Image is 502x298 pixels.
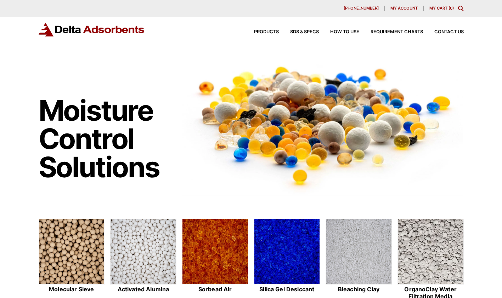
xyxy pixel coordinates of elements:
a: Contact Us [423,30,464,34]
span: My account [390,6,418,10]
img: Image [182,53,464,196]
div: Toggle Modal Content [458,6,464,11]
a: SDS & SPECS [279,30,319,34]
a: [PHONE_NUMBER] [338,6,385,11]
span: How to Use [330,30,359,34]
span: Requirement Charts [371,30,423,34]
a: My account [385,6,424,11]
a: Requirement Charts [359,30,423,34]
h1: Moisture Control Solutions [39,96,175,181]
span: Products [254,30,279,34]
h2: Bleaching Clay [326,286,392,293]
span: [PHONE_NUMBER] [344,6,379,10]
span: 0 [450,6,452,11]
img: Delta Adsorbents [39,23,145,36]
span: Contact Us [434,30,464,34]
a: How to Use [319,30,359,34]
a: Products [243,30,279,34]
h2: Sorbead Air [182,286,248,293]
h2: Activated Alumina [110,286,176,293]
a: My Cart (0) [429,6,454,11]
h2: Molecular Sieve [39,286,105,293]
span: SDS & SPECS [290,30,319,34]
h2: Silica Gel Desiccant [254,286,320,293]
